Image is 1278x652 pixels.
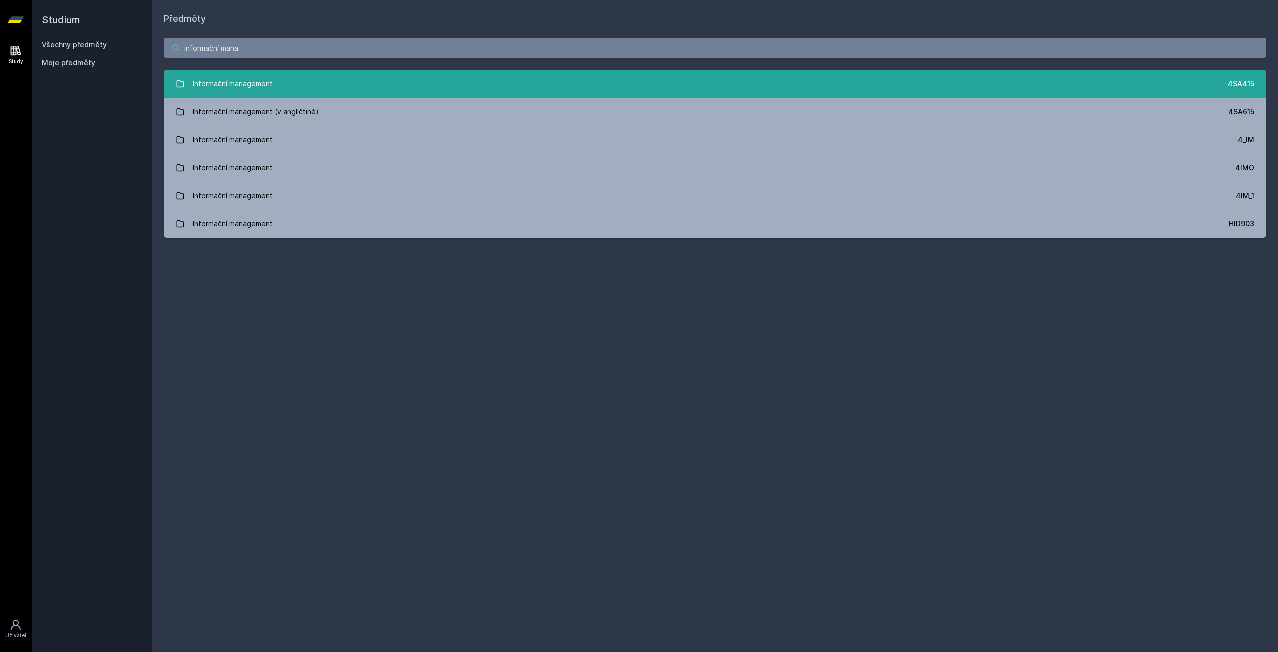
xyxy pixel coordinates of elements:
[164,154,1266,182] a: Informační management 4IMO
[164,70,1266,98] a: Informační management 4SA415
[193,214,273,234] div: Informační management
[42,58,95,68] span: Moje předměty
[164,98,1266,126] a: Informační management (v angličtině) 4SA615
[5,632,26,639] div: Uživatel
[9,58,23,65] div: Study
[2,40,30,70] a: Study
[1238,135,1254,145] div: 4_IM
[1228,79,1254,89] div: 4SA415
[164,38,1266,58] input: Název nebo ident předmětu…
[164,182,1266,210] a: Informační management 4IM_1
[193,186,273,206] div: Informační management
[193,130,273,150] div: Informační management
[164,126,1266,154] a: Informační management 4_IM
[193,158,273,178] div: Informační management
[164,12,1266,26] h1: Předměty
[1228,107,1254,117] div: 4SA615
[193,102,319,122] div: Informační management (v angličtině)
[1229,219,1254,229] div: HID903
[1235,163,1254,173] div: 4IMO
[1236,191,1254,201] div: 4IM_1
[193,74,273,94] div: Informační management
[42,40,107,49] a: Všechny předměty
[2,614,30,644] a: Uživatel
[164,210,1266,238] a: Informační management HID903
